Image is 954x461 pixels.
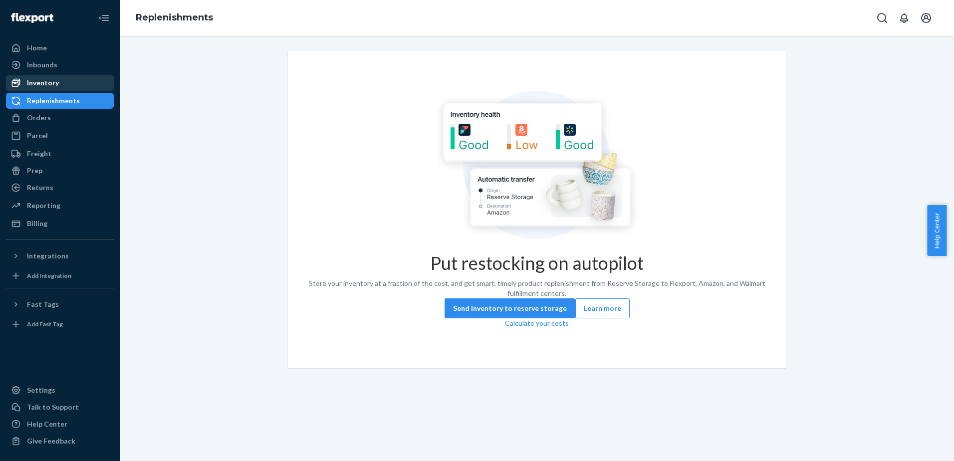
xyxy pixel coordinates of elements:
a: Calculate your costs [505,319,569,327]
img: Flexport logo [11,13,53,23]
a: Replenishments [6,93,114,109]
a: Replenishments [136,12,213,23]
button: Integrations [6,248,114,264]
button: Talk to Support [6,399,114,415]
div: Freight [27,149,51,159]
div: Give Feedback [27,436,75,446]
div: Fast Tags [27,299,59,309]
div: Prep [27,166,42,176]
div: Help Center [27,419,67,429]
div: Add Integration [27,271,71,280]
div: Replenishments [27,96,80,106]
div: Billing [27,219,47,229]
div: Settings [27,385,55,395]
a: Inventory [6,75,114,91]
a: Freight [6,146,114,162]
button: Help Center [927,205,947,256]
div: Reporting [27,201,60,211]
button: Give Feedback [6,433,114,449]
div: Returns [27,183,53,193]
a: Add Integration [6,268,114,284]
button: Open account menu [916,8,936,28]
div: Inbounds [27,60,57,70]
h1: Put restocking on autopilot [431,253,644,273]
span: Support [20,7,56,16]
a: Help Center [6,416,114,432]
a: Returns [6,180,114,196]
a: Parcel [6,128,114,144]
div: Orders [27,113,51,123]
div: Talk to Support [27,402,79,412]
a: Inbounds [6,57,114,73]
div: Inventory [27,78,59,88]
ol: breadcrumbs [128,3,221,32]
div: Home [27,43,47,53]
a: Reporting [6,198,114,214]
button: Open notifications [894,8,914,28]
button: Fast Tags [6,296,114,312]
a: Prep [6,163,114,179]
button: Open Search Box [872,8,892,28]
a: Add Fast Tag [6,316,114,332]
button: Close Navigation [94,8,114,28]
a: Settings [6,382,114,398]
button: Send inventory to reserve storage [445,298,575,318]
div: Add Fast Tag [27,320,63,328]
div: Integrations [27,251,69,261]
a: Billing [6,216,114,231]
a: Home [6,40,114,56]
button: Learn more [575,298,630,318]
img: Empty list [433,91,641,243]
div: Store your inventory at a fraction of the cost, and get smart, timely product replenishment from ... [296,278,778,298]
a: Orders [6,110,114,126]
div: Parcel [27,131,48,141]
